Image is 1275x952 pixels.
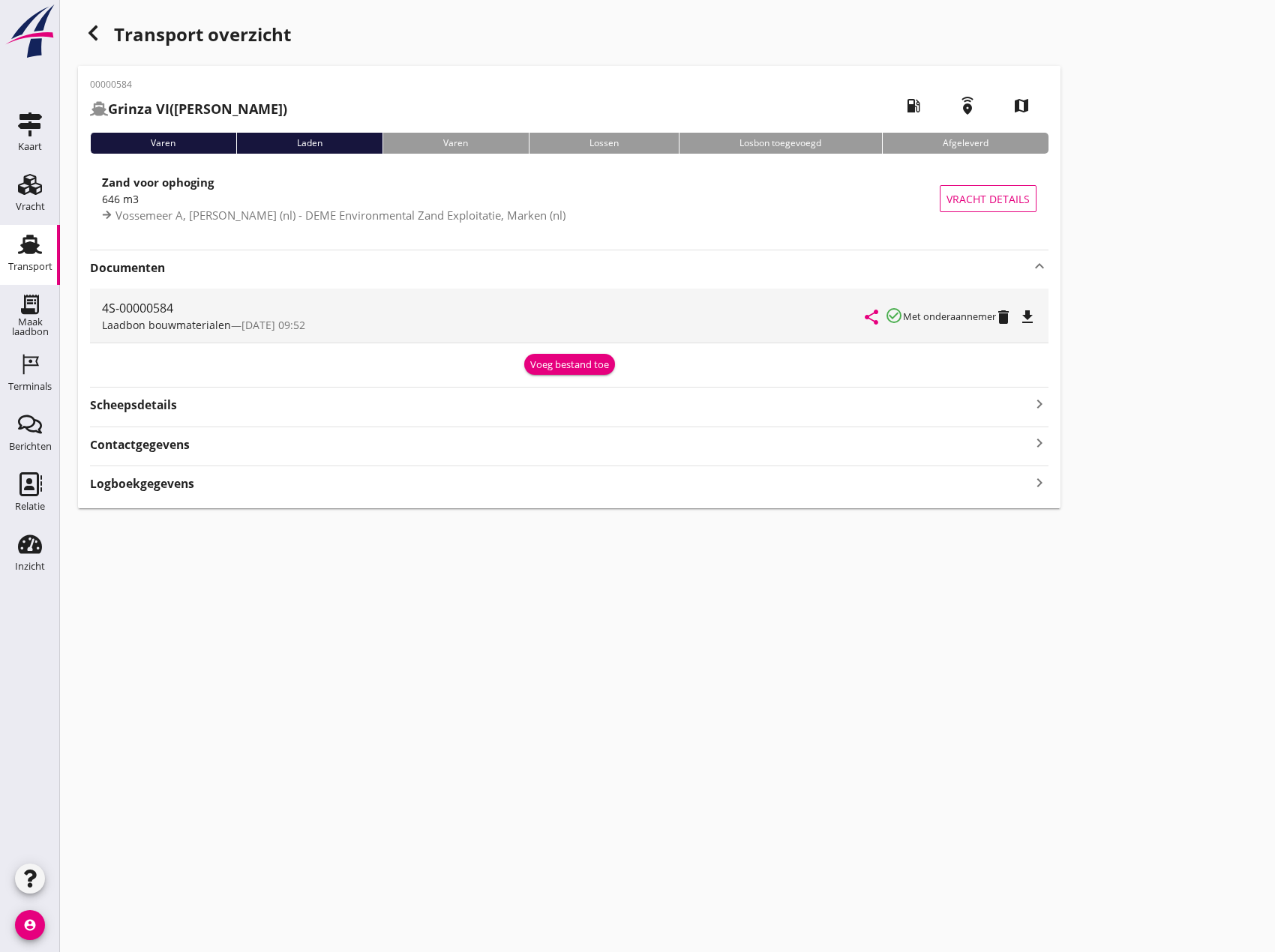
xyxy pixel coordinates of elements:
[90,397,177,414] strong: Scheepsdetails
[108,100,169,118] strong: Grinza VI
[16,202,45,211] div: Vracht
[530,358,609,373] div: Voeg bestand toe
[1030,257,1048,275] i: keyboard_arrow_up
[1030,394,1048,414] i: keyboard_arrow_right
[1000,85,1042,127] i: map
[892,85,934,127] i: local_gas_station
[903,310,996,323] small: Met onderaannemer
[90,259,1030,277] strong: Documenten
[15,501,45,511] div: Relatie
[18,142,42,151] div: Kaart
[946,85,988,127] i: emergency_share
[885,307,903,325] i: check_circle_outline
[115,208,565,223] span: Vossemeer A, [PERSON_NAME] (nl) - DEME Environmental Zand Exploitatie, Marken (nl)
[862,308,880,326] i: share
[236,133,383,154] div: Laden
[524,354,615,375] button: Voeg bestand toe
[90,78,287,91] p: 00000584
[102,299,865,317] div: 4S-00000584
[90,99,287,119] h2: ([PERSON_NAME])
[102,175,214,190] strong: Zand voor ophoging
[1018,308,1036,326] i: file_download
[3,4,57,59] img: logo-small.a267ee39.svg
[102,317,865,333] div: —
[529,133,679,154] div: Lossen
[78,18,1060,54] div: Transport overzicht
[940,185,1036,212] button: Vracht details
[8,262,52,271] div: Transport
[382,133,529,154] div: Varen
[9,442,52,451] div: Berichten
[102,318,231,332] span: Laadbon bouwmaterialen
[679,133,882,154] div: Losbon toegevoegd
[102,191,940,207] div: 646 m3
[90,166,1048,232] a: Zand voor ophoging646 m3Vossemeer A, [PERSON_NAME] (nl) - DEME Environmental Zand Exploitatie, Ma...
[90,436,190,454] strong: Contactgegevens
[1030,472,1048,492] i: keyboard_arrow_right
[8,382,52,391] div: Terminals
[90,475,194,492] strong: Logboekgegevens
[946,191,1030,207] span: Vracht details
[241,318,305,332] span: [DATE] 09:52
[90,133,236,154] div: Varen
[882,133,1049,154] div: Afgeleverd
[1030,433,1048,454] i: keyboard_arrow_right
[15,561,45,571] div: Inzicht
[994,308,1012,326] i: delete
[15,910,45,940] i: account_circle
